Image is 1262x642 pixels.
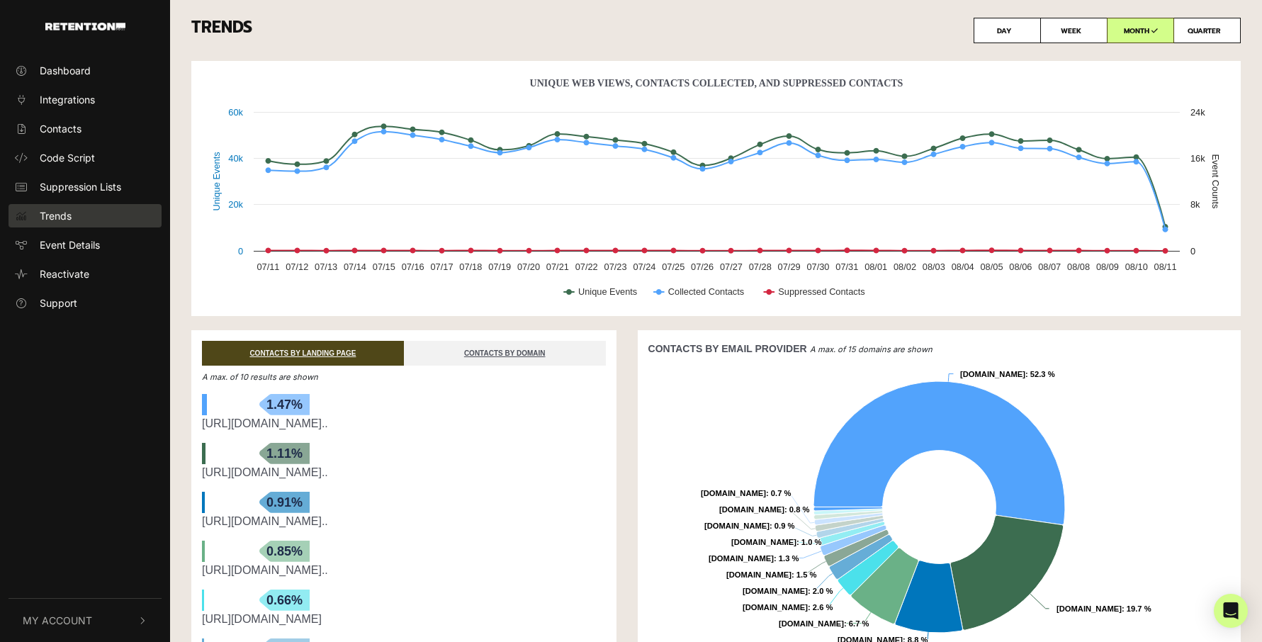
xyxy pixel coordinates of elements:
[23,613,92,628] span: My Account
[45,23,125,30] img: Retention.com
[691,261,714,272] text: 07/26
[1190,153,1205,164] text: 16k
[9,146,162,169] a: Code Script
[743,587,833,595] text: : 2.0 %
[1096,261,1119,272] text: 08/09
[726,570,816,579] text: : 1.5 %
[1190,246,1195,257] text: 0
[704,522,770,530] tspan: [DOMAIN_NAME]
[1190,107,1205,118] text: 24k
[9,59,162,82] a: Dashboard
[40,266,89,281] span: Reactivate
[259,394,310,415] span: 1.47%
[1173,18,1241,43] label: QUARTER
[402,261,424,272] text: 07/16
[981,261,1003,272] text: 08/05
[202,415,606,432] div: https://www.healthcentral.com/slideshow/10-warning-signs-of-alzheimers
[1040,18,1108,43] label: WEEK
[202,72,1230,312] svg: Unique Web Views, Contacts Collected, And Suppressed Contacts
[40,208,72,223] span: Trends
[40,179,121,194] span: Suppression Lists
[778,286,864,297] text: Suppressed Contacts
[228,153,243,164] text: 40k
[1214,594,1248,628] div: Open Intercom Messenger
[9,233,162,257] a: Event Details
[779,619,844,628] tspan: [DOMAIN_NAME]
[40,63,91,78] span: Dashboard
[191,18,1241,43] h3: TRENDS
[202,611,606,628] div: https://www.healthcentral.com/digestive-health/yellow-poop
[1067,261,1090,272] text: 08/08
[709,554,774,563] tspan: [DOMAIN_NAME]
[1009,261,1032,272] text: 08/06
[578,286,637,297] text: Unique Events
[40,121,81,136] span: Contacts
[952,261,974,272] text: 08/04
[779,619,869,628] text: : 6.7 %
[743,603,808,612] tspan: [DOMAIN_NAME]
[835,261,858,272] text: 07/31
[9,262,162,286] a: Reactivate
[743,603,833,612] text: : 2.6 %
[211,152,222,210] text: Unique Events
[9,117,162,140] a: Contacts
[923,261,945,272] text: 08/03
[575,261,598,272] text: 07/22
[894,261,916,272] text: 08/02
[778,261,801,272] text: 07/29
[633,261,655,272] text: 07/24
[864,261,887,272] text: 08/01
[40,150,95,165] span: Code Script
[202,372,318,382] em: A max. of 10 results are shown
[9,204,162,227] a: Trends
[202,466,328,478] a: [URL][DOMAIN_NAME]..
[974,18,1041,43] label: DAY
[530,78,903,89] text: Unique Web Views, Contacts Collected, And Suppressed Contacts
[404,341,606,366] a: CONTACTS BY DOMAIN
[709,554,799,563] text: : 1.3 %
[259,492,310,513] span: 0.91%
[202,515,328,527] a: [URL][DOMAIN_NAME]..
[9,175,162,198] a: Suppression Lists
[704,522,794,530] text: : 0.9 %
[1038,261,1061,272] text: 08/07
[806,261,829,272] text: 07/30
[1107,18,1174,43] label: MONTH
[238,246,243,257] text: 0
[373,261,395,272] text: 07/15
[662,261,684,272] text: 07/25
[960,370,1055,378] text: : 52.3 %
[701,489,791,497] text: : 0.7 %
[259,590,310,611] span: 0.66%
[517,261,540,272] text: 07/20
[259,541,310,562] span: 0.85%
[749,261,772,272] text: 07/28
[604,261,627,272] text: 07/23
[430,261,453,272] text: 07/17
[9,291,162,315] a: Support
[344,261,366,272] text: 07/14
[720,261,743,272] text: 07/27
[228,199,243,210] text: 20k
[810,344,933,354] em: A max. of 15 domains are shown
[9,599,162,642] button: My Account
[668,286,744,297] text: Collected Contacts
[726,570,791,579] tspan: [DOMAIN_NAME]
[257,261,279,272] text: 07/11
[202,513,606,530] div: https://www.healthcentral.com/slideshow/red-flags-of-a-psoriatic-arthritis-flare
[546,261,569,272] text: 07/21
[731,538,796,546] tspan: [DOMAIN_NAME]
[1190,199,1200,210] text: 8k
[202,562,606,579] div: https://www.healthcentral.com/article/fluffy-cloud-like-stools
[701,489,766,497] tspan: [DOMAIN_NAME]
[719,505,784,514] tspan: [DOMAIN_NAME]
[259,443,310,464] span: 1.11%
[731,538,821,546] text: : 1.0 %
[1057,604,1122,613] tspan: [DOMAIN_NAME]
[1154,261,1177,272] text: 08/11
[648,343,807,354] strong: CONTACTS BY EMAIL PROVIDER
[960,370,1025,378] tspan: [DOMAIN_NAME]
[40,237,100,252] span: Event Details
[9,88,162,111] a: Integrations
[286,261,308,272] text: 07/12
